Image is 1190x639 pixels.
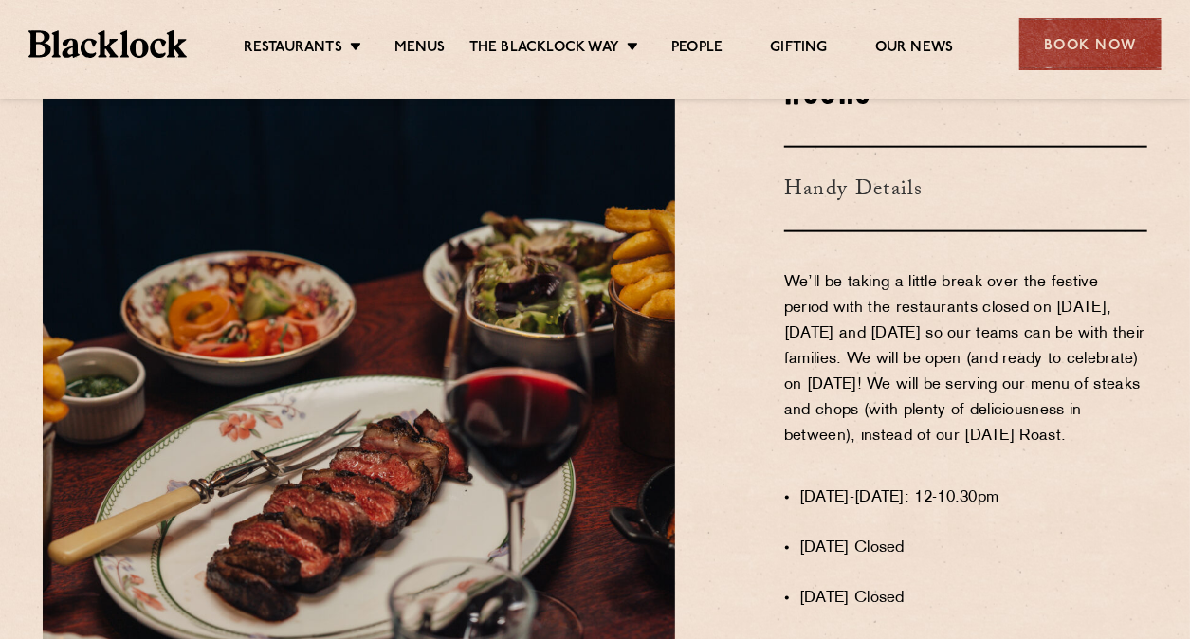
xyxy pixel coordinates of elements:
a: Restaurants [244,39,342,60]
a: Gifting [770,39,827,60]
h3: Handy Details [784,146,1147,232]
a: People [671,39,723,60]
li: [DATE] Closed [799,536,1147,561]
li: [DATE] Closed [799,586,1147,612]
a: Menus [394,39,446,60]
div: Book Now [1019,18,1162,70]
a: Our News [875,39,954,60]
img: BL_Textured_Logo-footer-cropped.svg [28,30,187,57]
li: [DATE]-[DATE]: 12-10.30pm [799,485,1147,511]
p: We’ll be taking a little break over the festive period with the restaurants closed on [DATE], [DA... [784,270,1147,475]
a: The Blacklock Way [469,39,619,60]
